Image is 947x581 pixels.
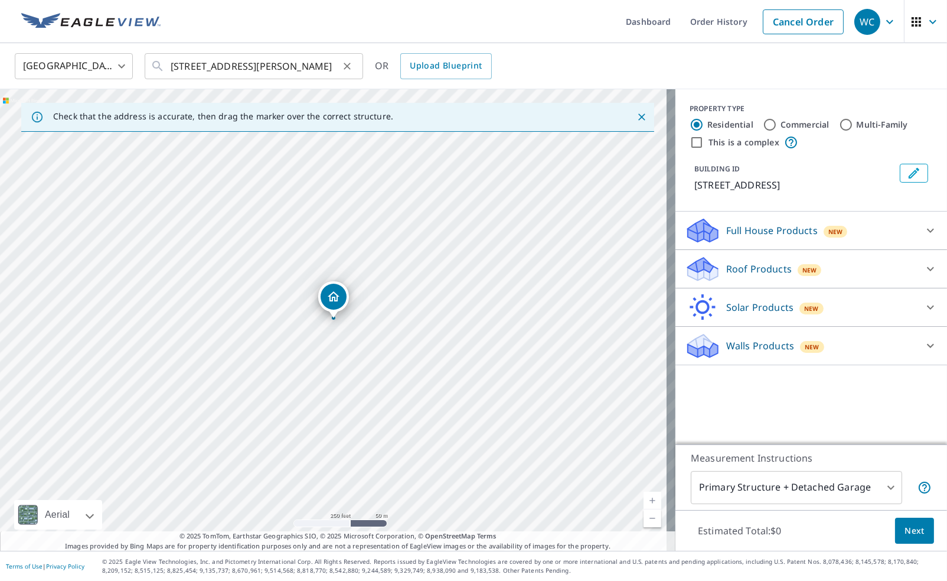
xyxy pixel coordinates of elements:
div: Aerial [41,500,73,530]
a: Privacy Policy [46,562,84,570]
p: Check that the address is accurate, then drag the marker over the correct structure. [53,111,393,122]
label: Residential [707,119,753,131]
div: PROPERTY TYPE [690,103,933,114]
a: Current Level 17, Zoom Out [644,509,661,527]
p: Estimated Total: $0 [688,518,791,544]
span: Your report will include the primary structure and a detached garage if one exists. [917,481,932,495]
a: Current Level 17, Zoom In [644,492,661,509]
span: New [802,265,817,275]
span: New [804,304,819,313]
button: Close [634,109,649,125]
a: OpenStreetMap [425,531,475,540]
button: Edit building 1 [900,164,928,183]
span: Upload Blueprint [410,59,482,73]
span: © 2025 TomTom, Earthstar Geographics SIO, © 2025 Microsoft Corporation, © [179,531,497,541]
div: Walls ProductsNew [685,332,938,360]
span: New [805,342,819,352]
p: © 2025 Eagle View Technologies, Inc. and Pictometry International Corp. All Rights Reserved. Repo... [102,557,941,575]
p: [STREET_ADDRESS] [694,178,895,192]
button: Clear [339,58,355,74]
p: Solar Products [726,300,793,314]
p: | [6,563,84,570]
input: Search by address or latitude-longitude [171,50,339,83]
p: BUILDING ID [694,164,740,174]
p: Walls Products [726,339,794,353]
div: WC [854,9,880,35]
div: Roof ProductsNew [685,255,938,283]
a: Terms of Use [6,562,43,570]
p: Measurement Instructions [691,451,932,465]
div: [GEOGRAPHIC_DATA] [15,50,133,83]
a: Terms [477,531,497,540]
a: Cancel Order [763,9,844,34]
div: Dropped pin, building 1, Residential property, 1763 Cadbary Ln SE Cass Lake, MN 56633 [318,281,349,318]
div: Full House ProductsNew [685,216,938,245]
span: New [828,227,843,236]
label: Multi-Family [857,119,908,131]
div: OR [375,53,492,79]
label: Commercial [781,119,830,131]
a: Upload Blueprint [400,53,491,79]
button: Next [895,518,934,544]
img: EV Logo [21,13,161,31]
div: Primary Structure + Detached Garage [691,471,902,504]
p: Roof Products [726,262,792,276]
div: Solar ProductsNew [685,293,938,322]
label: This is a complex [708,137,779,148]
span: Next [904,524,925,538]
div: Aerial [14,500,102,530]
p: Full House Products [726,223,818,238]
